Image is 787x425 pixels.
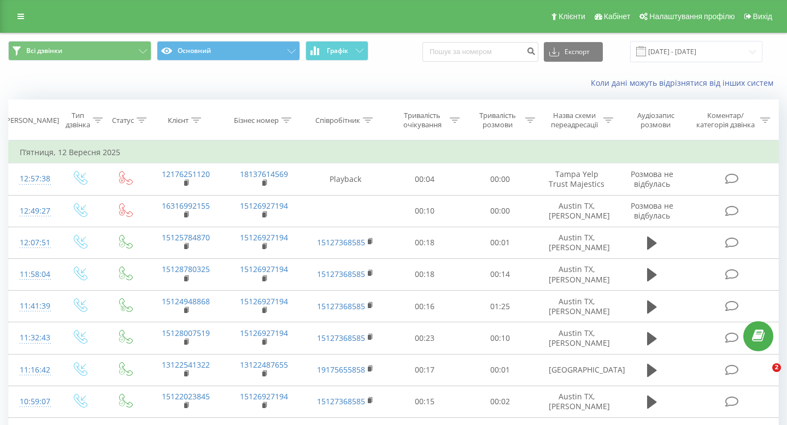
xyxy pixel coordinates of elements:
[387,291,463,322] td: 00:16
[327,47,348,55] span: Графік
[604,12,631,21] span: Кабінет
[462,227,538,258] td: 00:01
[538,354,616,386] td: [GEOGRAPHIC_DATA]
[112,116,134,125] div: Статус
[20,264,46,285] div: 11:58:04
[694,111,757,129] div: Коментар/категорія дзвінка
[472,111,522,129] div: Тривалість розмови
[753,12,772,21] span: Вихід
[462,195,538,227] td: 00:00
[157,41,300,61] button: Основний
[750,363,776,389] iframe: Intercom live chat
[631,169,673,189] span: Розмова не відбулась
[162,169,210,179] a: 12176251120
[234,116,279,125] div: Бізнес номер
[162,359,210,370] a: 13122541322
[387,227,463,258] td: 00:18
[538,195,616,227] td: Austin TX, [PERSON_NAME]
[772,363,781,372] span: 2
[317,364,365,375] a: 19175655858
[631,200,673,221] span: Розмова не відбулась
[626,111,685,129] div: Аудіозапис розмови
[538,322,616,354] td: Austin TX, [PERSON_NAME]
[538,258,616,290] td: Austin TX, [PERSON_NAME]
[20,327,46,349] div: 11:32:43
[8,41,151,61] button: Всі дзвінки
[387,163,463,195] td: 00:04
[162,264,210,274] a: 15128780325
[462,163,538,195] td: 00:00
[538,227,616,258] td: Austin TX, [PERSON_NAME]
[548,111,601,129] div: Назва схеми переадресації
[9,141,779,163] td: П’ятниця, 12 Вересня 2025
[538,163,616,195] td: Tampa Yelp Trust Majestics
[168,116,189,125] div: Клієнт
[162,391,210,402] a: 15122023845
[462,322,538,354] td: 00:10
[162,200,210,211] a: 16316992155
[317,396,365,406] a: 15127368585
[387,386,463,417] td: 00:15
[462,291,538,322] td: 01:25
[387,322,463,354] td: 00:23
[20,232,46,253] div: 12:07:51
[240,328,288,338] a: 15126927194
[240,391,288,402] a: 15126927194
[315,116,360,125] div: Співробітник
[462,386,538,417] td: 00:02
[240,296,288,306] a: 15126927194
[303,163,387,195] td: Playback
[591,78,779,88] a: Коли дані можуть відрізнятися вiд інших систем
[462,354,538,386] td: 00:01
[387,354,463,386] td: 00:17
[20,296,46,317] div: 11:41:39
[387,258,463,290] td: 00:18
[4,116,59,125] div: [PERSON_NAME]
[162,296,210,306] a: 15124948868
[544,42,603,62] button: Експорт
[240,169,288,179] a: 18137614569
[240,359,288,370] a: 13122487655
[317,333,365,343] a: 15127368585
[240,200,288,211] a: 15126927194
[240,232,288,243] a: 15126927194
[317,301,365,311] a: 15127368585
[397,111,448,129] div: Тривалість очікування
[462,258,538,290] td: 00:14
[559,12,585,21] span: Клієнти
[20,168,46,190] div: 12:57:38
[162,328,210,338] a: 15128007519
[649,12,735,21] span: Налаштування профілю
[66,111,90,129] div: Тип дзвінка
[20,359,46,381] div: 11:16:42
[538,291,616,322] td: Austin TX, [PERSON_NAME]
[387,195,463,227] td: 00:10
[317,237,365,247] a: 15127368585
[306,41,368,61] button: Графік
[240,264,288,274] a: 15126927194
[538,386,616,417] td: Austin TX, [PERSON_NAME]
[422,42,538,62] input: Пошук за номером
[26,46,62,55] span: Всі дзвінки
[162,232,210,243] a: 15125784870
[317,269,365,279] a: 15127368585
[20,391,46,412] div: 10:59:07
[20,200,46,222] div: 12:49:27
